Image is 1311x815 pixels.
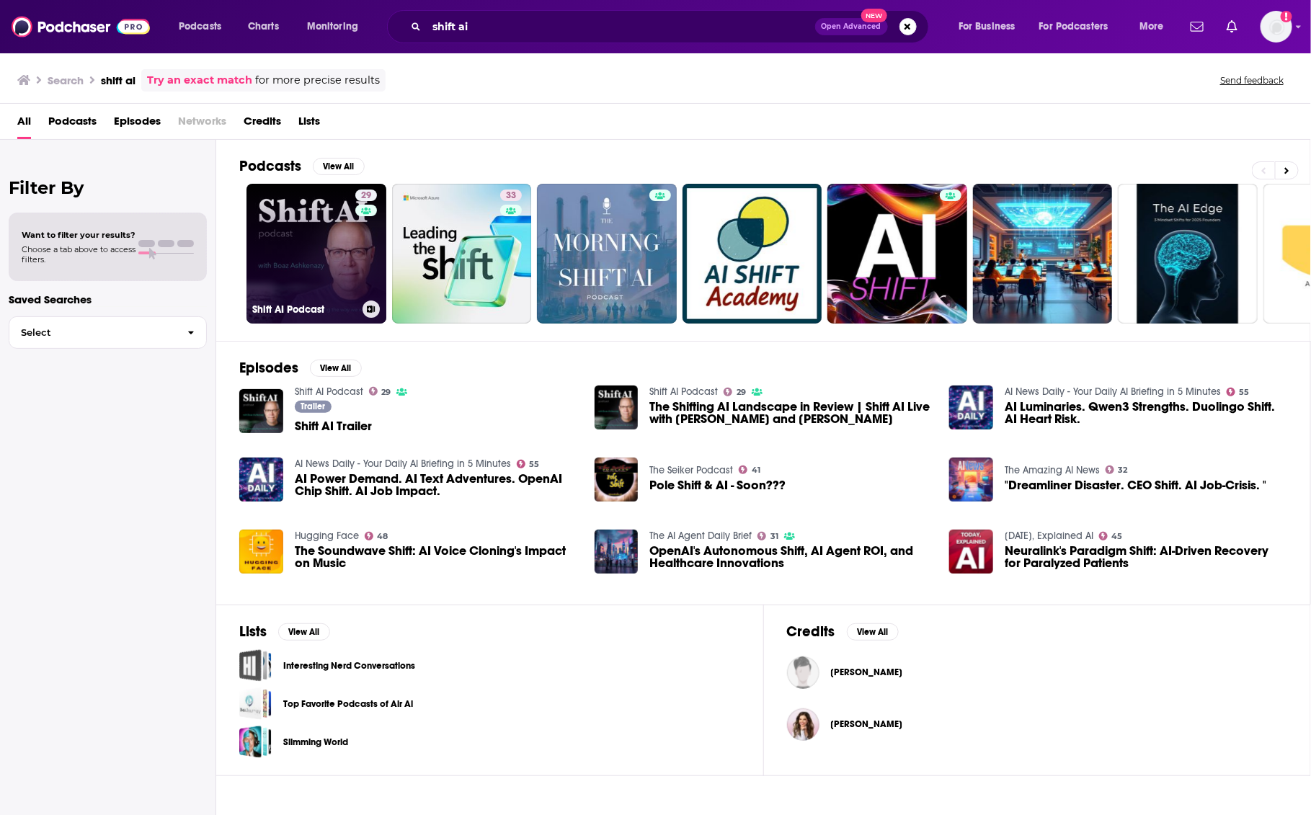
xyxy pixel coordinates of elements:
a: Slimming World [239,726,272,758]
h2: Filter By [9,177,207,198]
a: Top Favorite Podcasts of Air Ai [283,696,413,712]
span: OpenAI's Autonomous Shift, AI Agent ROI, and Healthcare Innovations [649,545,932,569]
a: Hugging Face [295,530,359,542]
a: Slimming World [283,734,348,750]
a: Charts [239,15,288,38]
button: Show profile menu [1261,11,1292,43]
a: 29Shift AI Podcast [246,184,386,324]
a: The Soundwave Shift: AI Voice Cloning's Impact on Music [295,545,577,569]
a: Shift AI Trailer [295,420,372,432]
a: CreditsView All [787,623,899,641]
a: All [17,110,31,139]
h2: Lists [239,623,267,641]
span: [PERSON_NAME] [831,718,903,730]
span: 55 [1240,389,1250,396]
img: Emmeline Chandes [787,656,819,689]
a: 48 [365,532,388,540]
button: View All [310,360,362,377]
span: for more precise results [255,72,380,89]
a: 29 [355,190,377,201]
a: 29 [369,387,391,396]
a: The AI Agent Daily Brief [649,530,752,542]
a: 33 [500,190,522,201]
span: Charts [248,17,279,37]
span: 48 [377,533,388,540]
span: 31 [770,533,778,540]
button: open menu [948,15,1034,38]
h2: Credits [787,623,835,641]
h3: Search [48,74,84,87]
a: Episodes [114,110,161,139]
span: Want to filter your results? [22,230,135,240]
a: Pole Shift & AI - Soon??? [649,479,786,491]
a: Today, Explained AI [1005,530,1093,542]
span: 29 [381,389,391,396]
a: Shift AI Podcast [295,386,363,398]
span: Monitoring [307,17,358,37]
a: Interesting Nerd Conversations [239,649,272,682]
img: "Dreamliner Disaster. CEO Shift. AI Job-Crisis. " [949,458,993,502]
a: 45 [1099,532,1123,540]
a: Shift AI Podcast [649,386,718,398]
span: Podcasts [179,17,221,37]
span: Select [9,328,176,337]
a: 31 [757,532,778,540]
a: Neuralink's Paradigm Shift: AI-Driven Recovery for Paralyzed Patients [1005,545,1287,569]
a: 41 [739,466,760,474]
a: AI Power Demand. AI Text Adventures. OpenAI Chip Shift. AI Job Impact. [295,473,577,497]
span: Logged in as hannahlee98 [1261,11,1292,43]
span: Networks [178,110,226,139]
span: 32 [1119,467,1128,473]
img: AI Power Demand. AI Text Adventures. OpenAI Chip Shift. AI Job Impact. [239,458,283,502]
svg: Add a profile image [1281,11,1292,22]
a: EpisodesView All [239,359,362,377]
a: "Dreamliner Disaster. CEO Shift. AI Job-Crisis. " [1005,479,1266,491]
a: OpenAI's Autonomous Shift, AI Agent ROI, and Healthcare Innovations [595,530,639,574]
img: The Shifting AI Landscape in Review | Shift AI Live with Boaz Ashkenazy and Ashwin Kadaru [595,386,639,429]
a: Show notifications dropdown [1185,14,1209,39]
button: open menu [1030,15,1129,38]
img: Shift AI Trailer [239,389,283,433]
button: Emmeline ChandesEmmeline Chandes [787,649,1288,695]
span: [PERSON_NAME] [831,667,903,678]
a: The Shifting AI Landscape in Review | Shift AI Live with Boaz Ashkenazy and Ashwin Kadaru [649,401,932,425]
a: AI Luminaries. Qwen3 Strengths. Duolingo Shift. AI Heart Risk. [1005,401,1287,425]
span: Choose a tab above to access filters. [22,244,135,264]
span: Credits [244,110,281,139]
a: Show notifications dropdown [1221,14,1243,39]
h3: shift ai [101,74,135,87]
a: Emmeline Chandes [831,667,903,678]
span: 41 [752,467,760,473]
a: Podcasts [48,110,97,139]
a: The Seiker Podcast [649,464,733,476]
input: Search podcasts, credits, & more... [427,15,815,38]
span: 29 [361,189,371,203]
h3: Shift AI Podcast [252,303,357,316]
span: 55 [529,461,539,468]
img: Podchaser - Follow, Share and Rate Podcasts [12,13,150,40]
img: Pole Shift & AI - Soon??? [595,458,639,502]
a: Neuralink's Paradigm Shift: AI-Driven Recovery for Paralyzed Patients [949,530,993,574]
button: View All [847,623,899,641]
a: Interesting Nerd Conversations [283,658,415,674]
a: Top Favorite Podcasts of Air Ai [239,687,272,720]
span: Lists [298,110,320,139]
span: Open Advanced [822,23,881,30]
span: Trailer [301,402,325,411]
img: User Profile [1261,11,1292,43]
a: 32 [1106,466,1128,474]
a: ListsView All [239,623,330,641]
